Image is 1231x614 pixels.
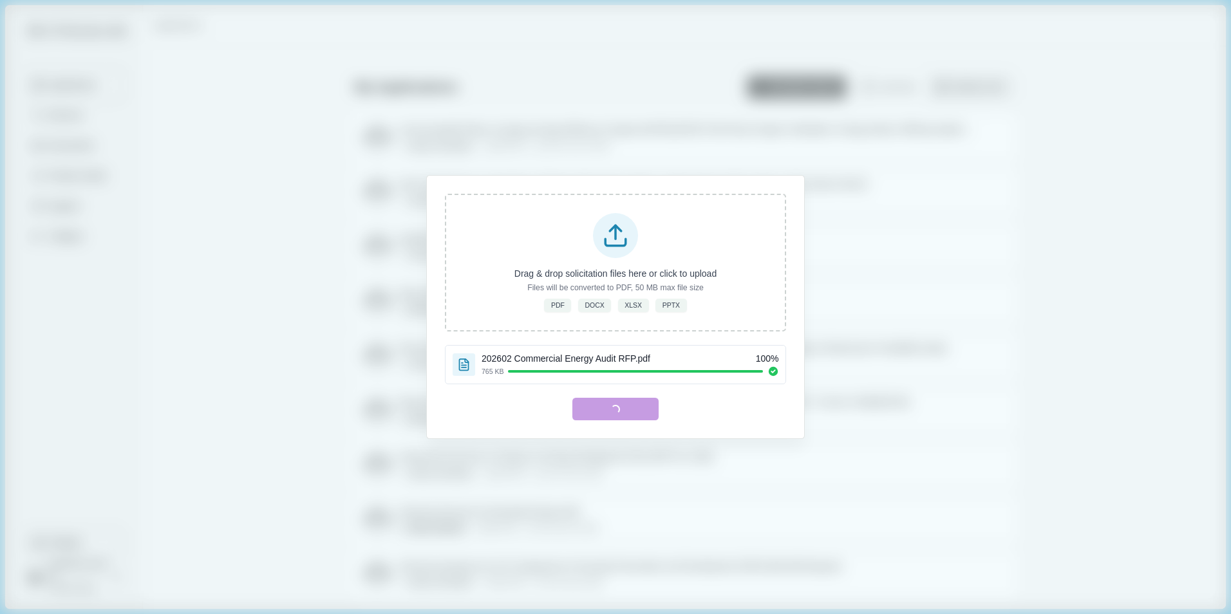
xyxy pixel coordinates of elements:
[514,267,717,281] p: Drag & drop solicitation files here or click to upload
[662,301,680,310] span: PPTX
[585,301,604,310] span: DOCX
[482,367,503,376] span: 765 KB
[625,301,642,310] span: XLSX
[527,283,704,294] p: Files will be converted to PDF, 50 MB max file size
[551,301,565,310] span: PDF
[756,352,779,366] span: 100 %
[482,352,650,366] span: 202602 Commercial Energy Audit RFP.pdf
